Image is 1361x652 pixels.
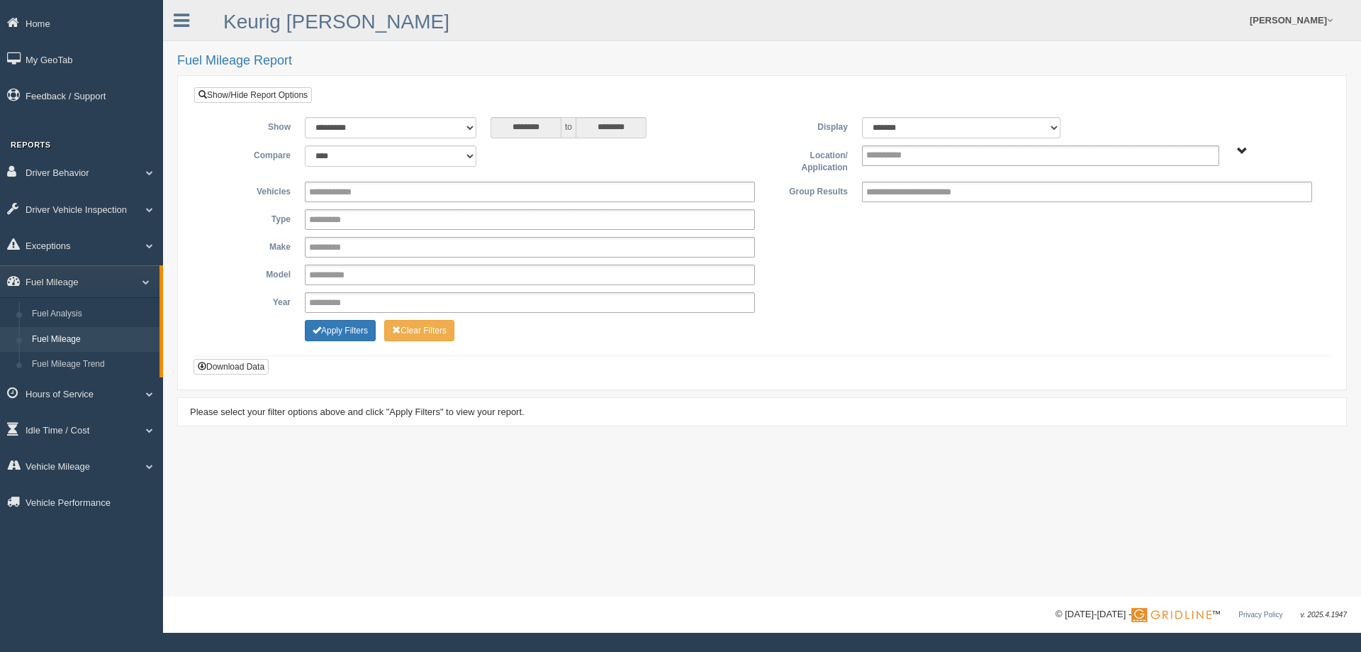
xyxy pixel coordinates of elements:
[1238,611,1282,619] a: Privacy Policy
[561,117,576,138] span: to
[384,320,454,341] button: Change Filter Options
[205,117,298,134] label: Show
[177,54,1347,68] h2: Fuel Mileage Report
[1131,608,1211,622] img: Gridline
[762,145,855,175] label: Location/ Application
[194,359,269,375] button: Download Data
[26,327,159,353] a: Fuel Mileage
[205,145,298,162] label: Compare
[305,320,376,341] button: Change Filter Options
[223,11,449,33] a: Keurig [PERSON_NAME]
[205,292,298,309] label: Year
[762,117,855,134] label: Display
[205,237,298,254] label: Make
[26,302,159,327] a: Fuel Analysis
[190,407,525,417] span: Please select your filter options above and click "Apply Filters" to view your report.
[205,209,298,226] label: Type
[1301,611,1347,619] span: v. 2025.4.1947
[205,182,298,199] label: Vehicles
[1055,607,1347,622] div: © [DATE]-[DATE] - ™
[26,352,159,377] a: Fuel Mileage Trend
[194,87,312,103] a: Show/Hide Report Options
[762,182,855,199] label: Group Results
[205,265,298,282] label: Model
